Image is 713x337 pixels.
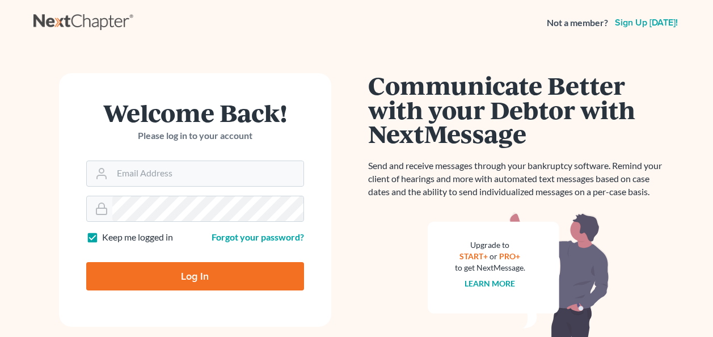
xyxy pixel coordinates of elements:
p: Please log in to your account [86,129,304,142]
label: Keep me logged in [102,231,173,244]
a: PRO+ [499,251,520,261]
a: Forgot your password? [212,231,304,242]
a: START+ [459,251,488,261]
input: Email Address [112,161,303,186]
a: Learn more [465,279,515,288]
span: or [490,251,497,261]
h1: Communicate Better with your Debtor with NextMessage [368,73,669,146]
h1: Welcome Back! [86,100,304,125]
div: to get NextMessage. [455,262,525,273]
strong: Not a member? [547,16,608,30]
a: Sign up [DATE]! [613,18,680,27]
input: Log In [86,262,304,290]
div: Upgrade to [455,239,525,251]
p: Send and receive messages through your bankruptcy software. Remind your client of hearings and mo... [368,159,669,199]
